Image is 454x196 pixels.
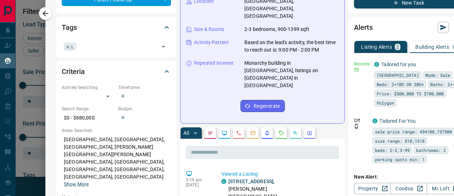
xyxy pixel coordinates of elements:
[377,81,424,88] span: Beds: 2+1BD OR 3BD+
[361,44,392,49] p: Listing Alerts
[240,100,285,112] button: Regenerate
[62,84,115,91] p: Actively Searching:
[415,44,449,49] p: Building Alerts
[354,117,368,124] p: Off
[186,178,211,182] p: 3:19 pm
[64,181,89,188] button: Show More
[221,170,336,178] p: Viewed a Listing
[194,26,225,33] p: Size & Rooms
[391,183,427,194] a: Condos
[374,62,379,67] div: condos.ca
[244,39,339,54] p: Based on the lead's activity, the best time to reach out is: 9:00 PM - 2:00 PM
[375,128,452,135] span: sale price range: 494100,757900
[62,106,115,112] p: Search Range:
[264,130,270,136] svg: Listing Alerts
[430,81,453,88] span: Baths: 2+
[222,130,227,136] svg: Lead Browsing Activity
[62,22,77,33] h2: Tags
[375,137,425,144] span: size range: 810,1318
[372,118,377,123] div: condos.ca
[118,84,171,91] p: Timeframe:
[62,63,171,80] div: Criteria
[354,183,391,194] a: Property
[221,179,226,184] div: condos.ca
[228,179,273,184] a: [STREET_ADDRESS]
[236,130,242,136] svg: Calls
[66,43,74,50] span: A:L
[354,61,370,67] p: Monthly
[186,182,211,187] p: [DATE]
[250,130,256,136] svg: Emails
[377,90,444,97] span: Price: $500,000 TO $700,000
[62,66,85,77] h2: Criteria
[425,71,450,79] span: Mode: Sale
[375,156,425,163] span: parking spots min: 1
[194,59,234,67] p: Repeated Interest
[244,59,339,89] p: Monarchy building in [GEOGRAPHIC_DATA], listings on [GEOGRAPHIC_DATA] in [GEOGRAPHIC_DATA]
[278,130,284,136] svg: Requests
[375,147,410,154] span: beds: 2-2,3-99
[354,22,372,33] h2: Alerts
[244,26,310,33] p: 2-3 bedrooms, 900-1399 sqft
[377,99,394,106] span: Polygon
[183,131,189,136] p: All
[381,62,416,67] a: Tailored for you
[194,39,229,46] p: Activity Pattern
[354,124,359,129] svg: Push Notification Only
[62,134,171,190] p: [GEOGRAPHIC_DATA], [GEOGRAPHIC_DATA], [GEOGRAPHIC_DATA], [PERSON_NAME][GEOGRAPHIC_DATA][PERSON_NA...
[159,42,168,52] button: Open
[380,118,416,124] a: Tailored For You
[207,130,213,136] svg: Notes
[293,130,298,136] svg: Opportunities
[377,71,419,79] span: [GEOGRAPHIC_DATA]
[307,130,312,136] svg: Agent Actions
[62,19,171,36] div: Tags
[354,67,359,72] svg: Email
[416,147,446,154] span: bathrooms: 2
[62,127,171,134] p: Areas Searched:
[118,106,171,112] p: Budget:
[62,112,115,124] p: $0 - $680,000
[396,44,399,49] p: 2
